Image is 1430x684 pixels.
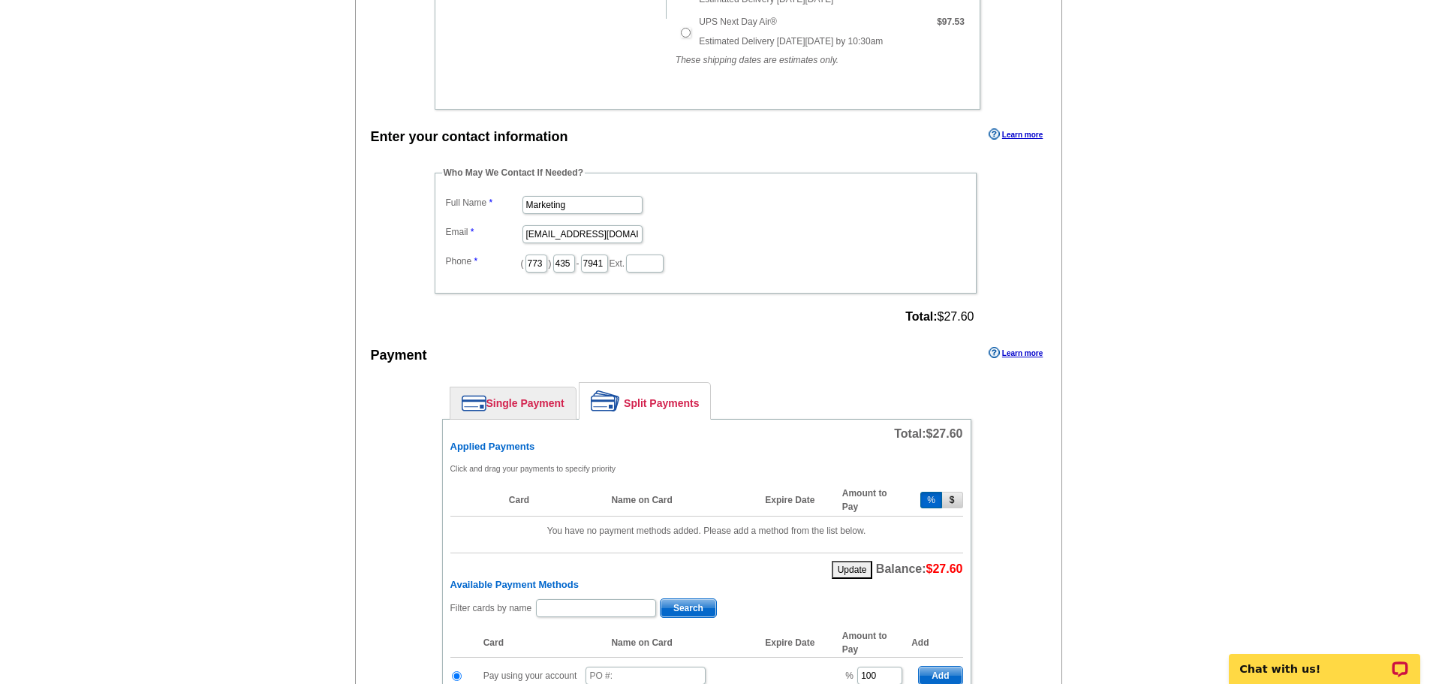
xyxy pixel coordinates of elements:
[845,670,853,681] span: %
[450,441,963,453] h6: Applied Payments
[905,310,937,323] strong: Total:
[442,166,585,179] legend: Who May We Contact If Needed?
[660,598,717,618] button: Search
[1219,637,1430,684] iframe: LiveChat chat widget
[757,628,834,658] th: Expire Date
[450,516,963,545] td: You have no payment methods added. Please add a method from the list below.
[450,387,576,419] a: Single Payment
[926,427,963,440] span: $27.60
[661,599,716,617] span: Search
[371,345,427,366] div: Payment
[450,579,963,591] h6: Available Payment Methods
[450,601,532,615] label: Filter cards by name
[483,670,577,681] span: Pay using your account
[989,347,1043,359] a: Learn more
[894,427,962,440] span: Total:
[450,462,963,475] p: Click and drag your payments to specify priority
[442,251,969,274] dd: ( ) - Ext.
[446,225,521,239] label: Email
[371,127,568,147] div: Enter your contact information
[446,255,521,268] label: Phone
[591,390,620,411] img: split-payment.png
[462,395,486,411] img: single-payment.png
[699,36,883,47] span: Estimated Delivery [DATE][DATE] by 10:30am
[604,628,757,658] th: Name on Card
[835,484,911,517] th: Amount to Pay
[905,310,974,324] span: $27.60
[920,492,942,508] button: %
[676,55,838,65] em: These shipping dates are estimates only.
[580,383,710,419] a: Split Payments
[476,628,604,658] th: Card
[942,492,963,508] button: $
[876,562,963,575] span: Balance:
[446,196,521,209] label: Full Name
[911,628,962,658] th: Add
[501,484,604,517] th: Card
[757,484,834,517] th: Expire Date
[835,628,911,658] th: Amount to Pay
[937,17,965,27] strong: $97.53
[832,561,873,579] button: Update
[699,15,777,29] label: UPS Next Day Air®
[604,484,757,517] th: Name on Card
[989,128,1043,140] a: Learn more
[926,562,963,575] span: $27.60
